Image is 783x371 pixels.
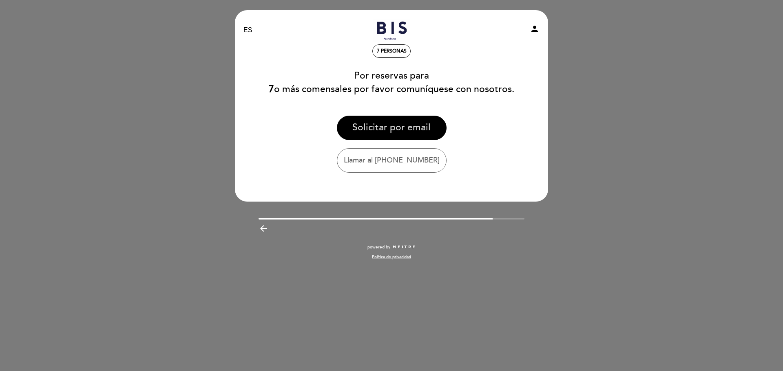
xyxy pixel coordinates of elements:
img: MEITRE [392,245,416,249]
a: Política de privacidad [372,254,411,260]
b: 7 [269,83,274,95]
i: arrow_backward [259,224,268,233]
span: 7 personas [377,48,407,54]
button: Llamar al [PHONE_NUMBER] [337,148,447,173]
button: person [530,24,540,37]
a: powered by [367,244,416,250]
a: Bis Bistro [341,19,442,42]
span: powered by [367,244,390,250]
div: Por reservas para o más comensales por favor comuníquese con nosotros. [234,69,549,96]
button: Solicitar por email [337,116,447,140]
i: person [530,24,540,34]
